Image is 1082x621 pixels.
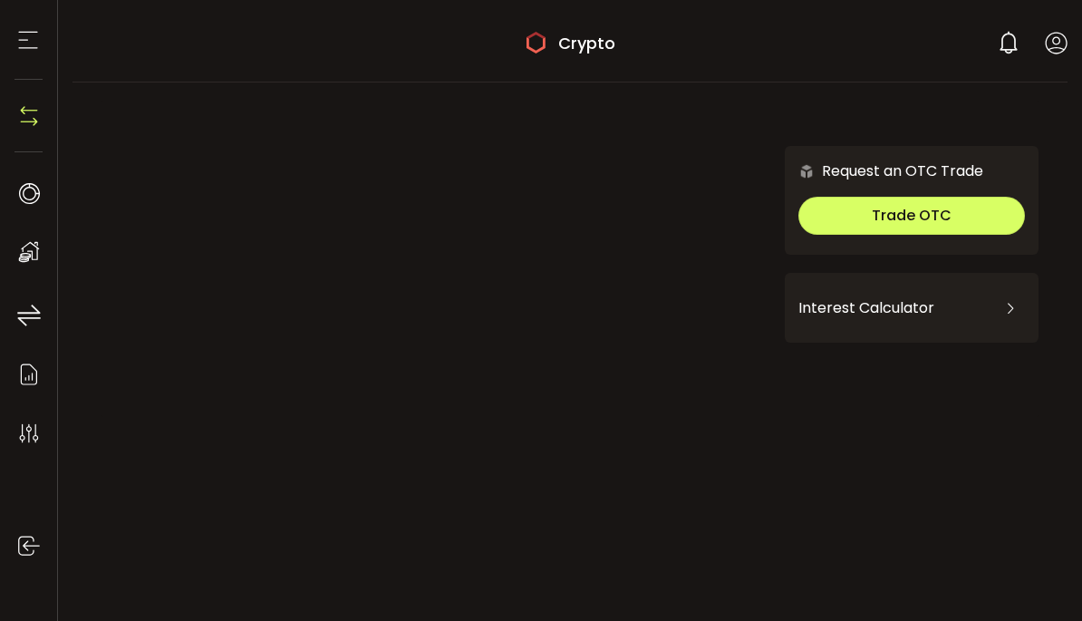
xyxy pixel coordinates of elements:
div: Interest Calculator [798,286,1025,330]
span: Crypto [558,31,615,55]
img: 6nGpN7MZ9FLuBP83NiajKbTRY4UzlzQtBKtCrLLspmCkSvCZHBKvY3NxgQaT5JnOQREvtQ257bXeeSTueZfAPizblJ+Fe8JwA... [798,163,815,180]
div: Request an OTC Trade [785,160,983,182]
button: Trade OTC [798,197,1025,235]
img: N4P5cjLOiQAAAABJRU5ErkJggg== [15,102,43,130]
span: Trade OTC [872,205,952,226]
